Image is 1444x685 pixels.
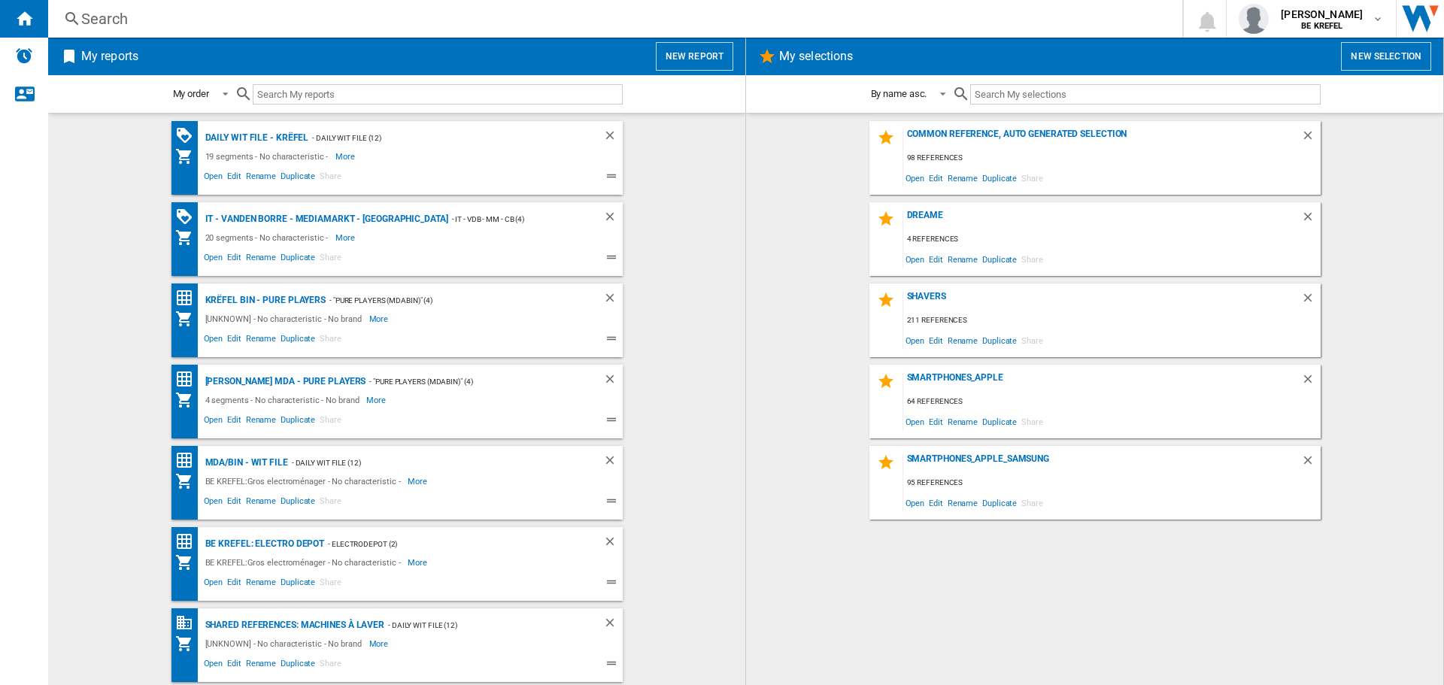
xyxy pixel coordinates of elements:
span: Duplicate [980,493,1019,513]
div: Price Matrix [175,451,202,470]
span: Share [317,656,344,674]
div: Smartphones_Apple_Samsung [903,453,1301,474]
span: Edit [225,656,244,674]
span: Rename [945,411,980,432]
div: - Daily WIT file (12) [288,453,573,472]
span: Rename [945,493,980,513]
span: Edit [927,493,945,513]
span: Edit [927,168,945,188]
div: Delete [1301,372,1321,393]
span: Share [317,169,344,187]
input: Search My reports [253,84,623,105]
div: PROMOTIONS Matrix [175,208,202,226]
div: Krëfel BIN - Pure Players [202,291,326,310]
div: Shared references: Machines à laver [202,616,385,635]
span: Open [903,249,927,269]
div: DREAME [903,210,1301,230]
div: BE KREFEL:Gros electroménager - No characteristic - [202,553,408,571]
div: My order [173,88,209,99]
div: [PERSON_NAME] MDA - Pure Players [202,372,366,391]
span: Rename [244,656,278,674]
div: 19 segments - No characteristic - [202,147,336,165]
div: My Assortment [175,472,202,490]
span: Edit [225,169,244,187]
div: BE KREFEL:Gros electroménager - No characteristic - [202,472,408,490]
span: Duplicate [278,656,317,674]
span: Rename [244,332,278,350]
span: Rename [945,168,980,188]
div: [UNKNOWN] - No characteristic - No brand [202,635,369,653]
span: Duplicate [278,494,317,512]
span: Share [1019,249,1045,269]
div: Delete [1301,210,1321,230]
div: Delete [603,129,623,147]
div: Shavers [903,291,1301,311]
span: Open [903,168,927,188]
button: New report [656,42,733,71]
div: MDA/BIN - WIT file [202,453,288,472]
div: Shared references [175,614,202,632]
div: 98 references [903,149,1321,168]
div: My Assortment [175,147,202,165]
div: IT - Vanden Borre - Mediamarkt - [GEOGRAPHIC_DATA] [202,210,448,229]
div: 4 segments - No characteristic - No brand [202,391,367,409]
span: Duplicate [278,413,317,431]
h2: My reports [78,42,141,71]
span: Duplicate [980,411,1019,432]
div: - "Pure Players (MDABIN)" (4) [326,291,572,310]
span: Edit [927,330,945,350]
div: Delete [1301,129,1321,149]
span: Duplicate [980,330,1019,350]
span: Rename [244,575,278,593]
div: [UNKNOWN] - No characteristic - No brand [202,310,369,328]
span: Open [903,411,927,432]
span: [PERSON_NAME] [1281,7,1363,22]
span: Open [903,330,927,350]
span: More [335,147,357,165]
span: More [369,635,391,653]
span: Edit [225,413,244,431]
span: More [369,310,391,328]
button: New selection [1341,42,1431,71]
span: Share [1019,168,1045,188]
div: Common reference, auto generated selection [903,129,1301,149]
div: Delete [603,453,623,472]
div: Price Matrix [175,370,202,389]
span: Open [202,413,226,431]
div: Daily WIT file - Krëfel [202,129,309,147]
span: Open [903,493,927,513]
span: Share [317,332,344,350]
input: Search My selections [970,84,1320,105]
span: Duplicate [980,168,1019,188]
div: 95 references [903,474,1321,493]
div: Price Matrix [175,532,202,551]
span: Open [202,169,226,187]
div: Delete [603,210,623,229]
img: profile.jpg [1239,4,1269,34]
div: Delete [1301,291,1321,311]
div: 211 references [903,311,1321,330]
span: Share [317,413,344,431]
span: Share [1019,330,1045,350]
div: PROMOTIONS Matrix [175,126,202,145]
div: Delete [603,372,623,391]
span: Open [202,494,226,512]
div: By name asc. [871,88,927,99]
div: BE KREFEL: Electro depot [202,535,325,553]
span: Duplicate [278,575,317,593]
div: Delete [603,616,623,635]
span: Rename [244,250,278,268]
div: My Assortment [175,391,202,409]
span: Edit [927,411,945,432]
span: Duplicate [980,249,1019,269]
span: Open [202,332,226,350]
span: Rename [945,330,980,350]
span: Edit [225,250,244,268]
span: Rename [945,249,980,269]
span: Open [202,656,226,674]
span: More [366,391,388,409]
span: Duplicate [278,250,317,268]
span: Edit [225,332,244,350]
h2: My selections [776,42,856,71]
img: alerts-logo.svg [15,47,33,65]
